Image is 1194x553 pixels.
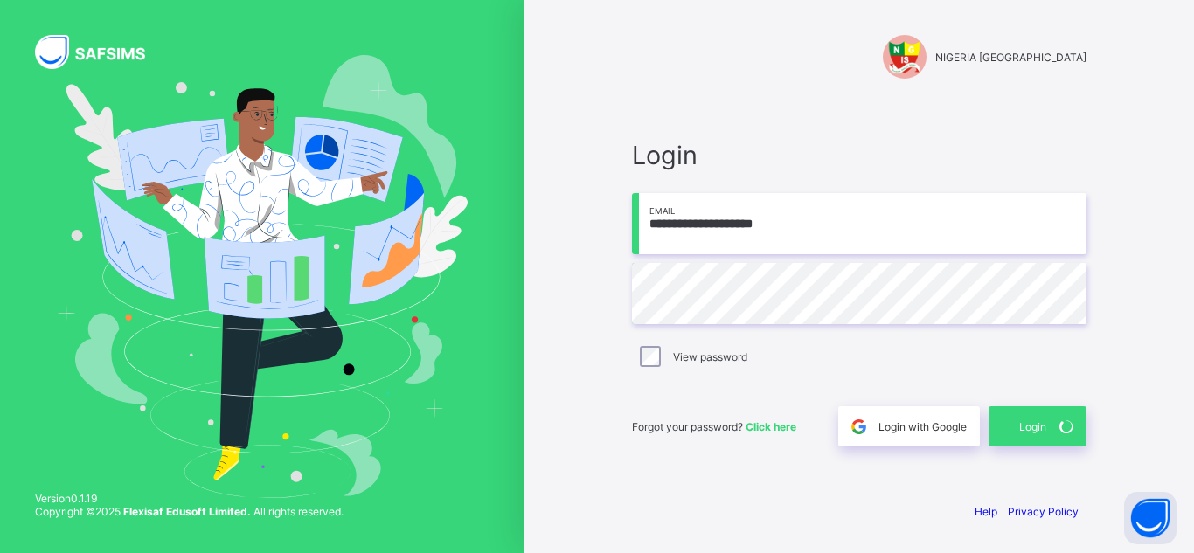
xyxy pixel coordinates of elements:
[632,140,1086,170] span: Login
[35,505,344,518] span: Copyright © 2025 All rights reserved.
[975,505,997,518] a: Help
[673,350,747,363] label: View password
[35,35,166,69] img: SAFSIMS Logo
[1124,492,1177,544] button: Open asap
[878,420,967,433] span: Login with Google
[632,420,796,433] span: Forgot your password?
[57,55,469,497] img: Hero Image
[935,51,1086,64] span: NIGERIA [GEOGRAPHIC_DATA]
[1019,420,1046,433] span: Login
[1008,505,1079,518] a: Privacy Policy
[746,420,796,433] a: Click here
[849,417,869,437] img: google.396cfc9801f0270233282035f929180a.svg
[35,492,344,505] span: Version 0.1.19
[123,505,251,518] strong: Flexisaf Edusoft Limited.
